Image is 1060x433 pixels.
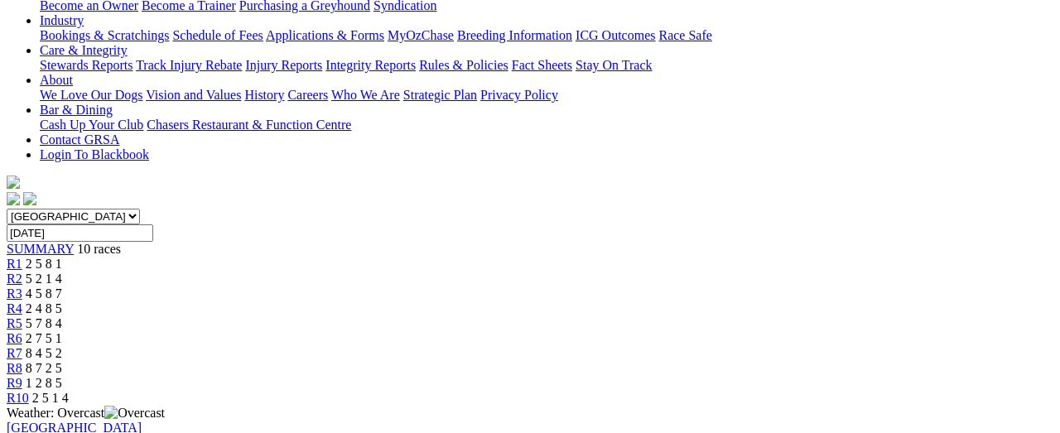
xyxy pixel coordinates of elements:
[244,88,284,102] a: History
[7,346,22,360] a: R7
[7,286,22,301] a: R3
[26,331,62,345] span: 2 7 5 1
[7,331,22,345] a: R6
[7,391,29,405] a: R10
[26,376,62,390] span: 1 2 8 5
[26,286,62,301] span: 4 5 8 7
[287,88,328,102] a: Careers
[7,272,22,286] a: R2
[331,88,400,102] a: Who We Are
[40,118,143,132] a: Cash Up Your Club
[658,28,711,42] a: Race Safe
[266,28,384,42] a: Applications & Forms
[40,103,113,117] a: Bar & Dining
[388,28,454,42] a: MyOzChase
[245,58,322,72] a: Injury Reports
[7,376,22,390] a: R9
[7,257,22,271] a: R1
[7,242,74,256] a: SUMMARY
[40,88,1039,103] div: About
[512,58,572,72] a: Fact Sheets
[26,301,62,315] span: 2 4 8 5
[104,406,165,421] img: Overcast
[26,346,62,360] span: 8 4 5 2
[26,257,62,271] span: 2 5 8 1
[7,406,165,420] span: Weather: Overcast
[325,58,416,72] a: Integrity Reports
[403,88,477,102] a: Strategic Plan
[77,242,121,256] span: 10 races
[480,88,558,102] a: Privacy Policy
[7,301,22,315] a: R4
[40,58,1039,73] div: Care & Integrity
[7,316,22,330] a: R5
[40,13,84,27] a: Industry
[40,88,142,102] a: We Love Our Dogs
[7,176,20,189] img: logo-grsa-white.png
[147,118,351,132] a: Chasers Restaurant & Function Centre
[576,28,655,42] a: ICG Outcomes
[172,28,263,42] a: Schedule of Fees
[40,73,73,87] a: About
[136,58,242,72] a: Track Injury Rebate
[40,147,149,161] a: Login To Blackbook
[40,43,128,57] a: Care & Integrity
[26,361,62,375] span: 8 7 2 5
[457,28,572,42] a: Breeding Information
[576,58,652,72] a: Stay On Track
[40,28,169,42] a: Bookings & Scratchings
[40,118,1039,132] div: Bar & Dining
[40,58,132,72] a: Stewards Reports
[7,361,22,375] a: R8
[23,192,36,205] img: twitter.svg
[419,58,508,72] a: Rules & Policies
[26,316,62,330] span: 5 7 8 4
[40,28,1039,43] div: Industry
[26,272,62,286] span: 5 2 1 4
[40,132,119,147] a: Contact GRSA
[7,224,153,242] input: Select date
[146,88,241,102] a: Vision and Values
[7,192,20,205] img: facebook.svg
[32,391,69,405] span: 2 5 1 4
